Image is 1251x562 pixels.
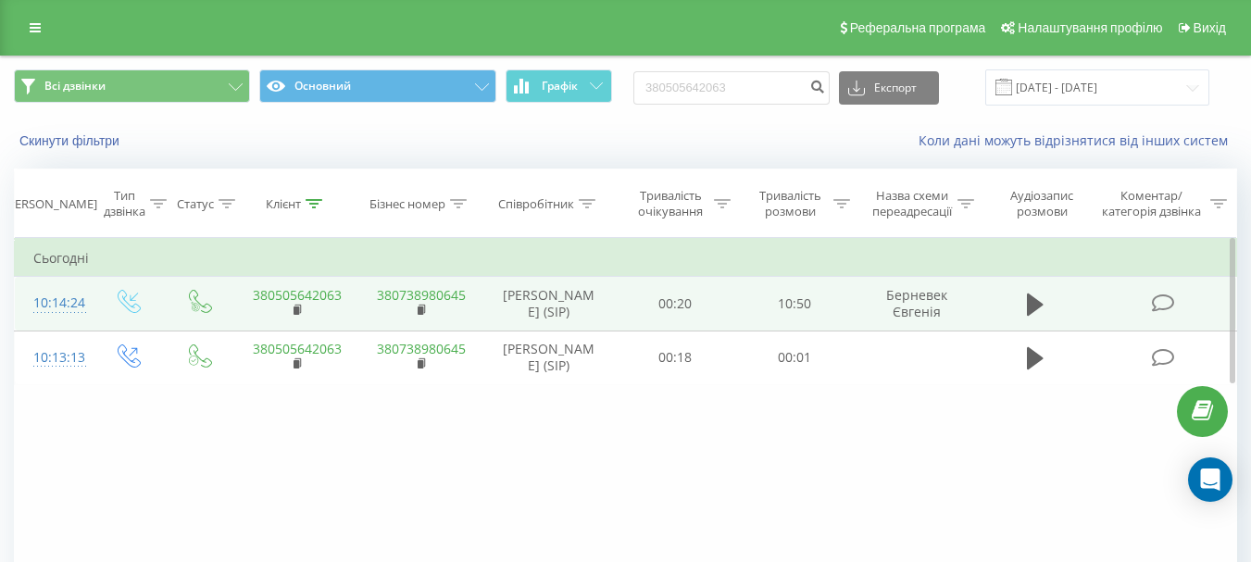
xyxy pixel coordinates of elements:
div: Статус [177,196,214,212]
div: Тривалість очікування [632,188,709,219]
a: 380738980645 [377,286,466,304]
div: Назва схеми переадресації [871,188,953,219]
td: Сьогодні [15,240,1237,277]
div: Аудіозапис розмови [995,188,1089,219]
div: Тривалість розмови [752,188,829,219]
button: Всі дзвінки [14,69,250,103]
div: Open Intercom Messenger [1188,457,1232,502]
td: [PERSON_NAME] (SIP) [482,277,616,331]
td: 10:50 [735,277,855,331]
a: 380505642063 [253,340,342,357]
div: Тип дзвінка [104,188,145,219]
span: Реферальна програма [850,20,986,35]
div: Бізнес номер [369,196,445,212]
button: Експорт [839,71,939,105]
td: 00:20 [616,277,735,331]
div: Співробітник [498,196,574,212]
a: 380505642063 [253,286,342,304]
td: 00:01 [735,331,855,384]
div: [PERSON_NAME] [4,196,97,212]
span: Всі дзвінки [44,79,106,94]
div: 10:14:24 [33,285,72,321]
span: Налаштування профілю [1018,20,1162,35]
button: Скинути фільтри [14,132,129,149]
a: Коли дані можуть відрізнятися вiд інших систем [919,131,1237,149]
td: [PERSON_NAME] (SIP) [482,331,616,384]
div: Клієнт [266,196,301,212]
div: 10:13:13 [33,340,72,376]
div: Коментар/категорія дзвінка [1097,188,1206,219]
button: Основний [259,69,495,103]
input: Пошук за номером [633,71,830,105]
td: Берневек Євгенія [855,277,979,331]
span: Графік [542,80,578,93]
span: Вихід [1194,20,1226,35]
button: Графік [506,69,612,103]
a: 380738980645 [377,340,466,357]
td: 00:18 [616,331,735,384]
